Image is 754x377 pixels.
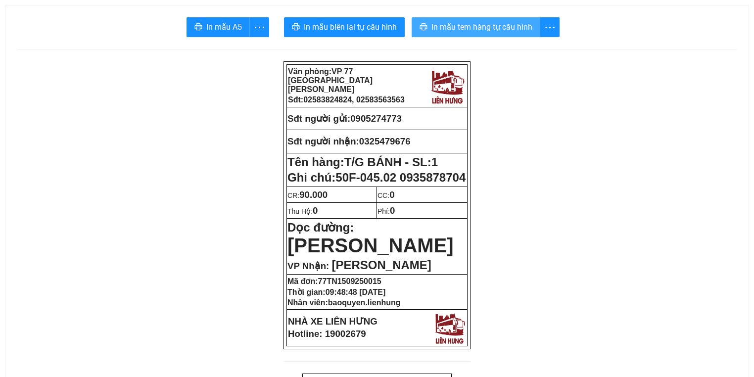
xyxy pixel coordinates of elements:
[288,67,373,94] strong: Văn phòng:
[431,155,438,169] span: 1
[432,311,467,345] img: logo
[350,113,402,124] span: 0905274773
[287,261,329,271] span: VP Nhận:
[287,277,381,285] strong: Mã đơn:
[303,95,405,104] span: 02583824824, 02583563563
[331,258,431,272] span: [PERSON_NAME]
[326,288,386,296] span: 09:48:48 [DATE]
[288,67,373,94] span: VP 77 [GEOGRAPHIC_DATA][PERSON_NAME]
[390,205,395,216] span: 0
[377,207,395,215] span: Phí:
[250,21,269,34] span: more
[287,288,385,296] strong: Thời gian:
[106,12,145,53] img: logo
[3,17,102,60] strong: VP: 77 [GEOGRAPHIC_DATA][PERSON_NAME][GEOGRAPHIC_DATA]
[335,171,466,184] span: 50F-045.02 0935878704
[287,298,400,307] strong: Nhân viên:
[420,23,427,32] span: printer
[287,171,466,184] span: Ghi chú:
[389,189,394,200] span: 0
[288,316,377,327] strong: NHÀ XE LIÊN HƯNG
[41,64,108,75] strong: Phiếu gửi hàng
[287,235,454,256] span: [PERSON_NAME]
[431,21,532,33] span: In mẫu tem hàng tự cấu hình
[299,189,328,200] span: 90.000
[292,23,300,32] span: printer
[287,113,350,124] strong: Sđt người gửi:
[287,155,438,169] strong: Tên hàng:
[287,136,359,146] strong: Sđt người nhận:
[288,95,405,104] strong: Sđt:
[313,205,318,216] span: 0
[287,221,454,255] strong: Dọc đường:
[206,21,242,33] span: In mẫu A5
[287,207,318,215] span: Thu Hộ:
[287,191,328,199] span: CR:
[304,21,397,33] span: In mẫu biên lai tự cấu hình
[187,17,250,37] button: printerIn mẫu A5
[412,17,540,37] button: printerIn mẫu tem hàng tự cấu hình
[328,298,401,307] span: baoquyen.lienhung
[194,23,202,32] span: printer
[377,191,395,199] span: CC:
[288,329,366,339] strong: Hotline: 19002679
[3,5,82,15] strong: Nhà xe Liên Hưng
[284,17,405,37] button: printerIn mẫu biên lai tự cấu hình
[540,17,560,37] button: more
[249,17,269,37] button: more
[318,277,381,285] span: 77TN1509250015
[359,136,411,146] span: 0325479676
[344,155,438,169] span: T/G BÁNH - SL:
[428,67,466,105] img: logo
[540,21,559,34] span: more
